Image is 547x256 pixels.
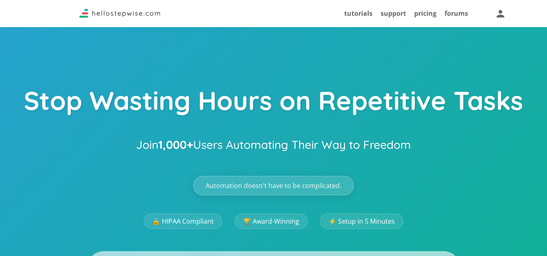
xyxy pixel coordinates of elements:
a: 🔒 HIPAA Compliant [144,214,222,229]
a: Stepwise [79,11,160,20]
h2: Join Users Automating Their Way to Freedom [136,134,411,156]
a: forums [445,9,468,18]
span: Automation doesn't have to be complicated. [206,182,341,189]
a: support [381,9,406,18]
a: 🏆 Award-Winning [234,214,308,229]
a: tutorials [344,9,372,18]
strong: 1,000+ [158,138,193,152]
a: pricing [414,9,436,18]
img: Logo [79,9,160,18]
h1: Stop Wasting Hours on Repetitive Tasks [24,86,523,121]
a: ⚡ Setup in 5 Minutes [320,214,403,229]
